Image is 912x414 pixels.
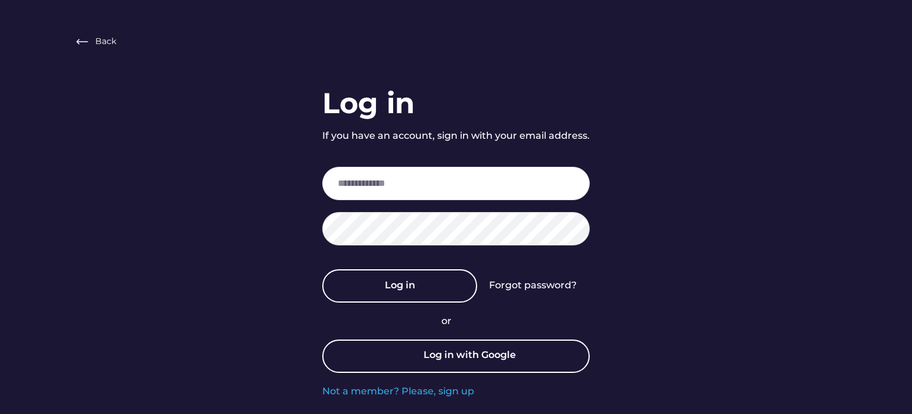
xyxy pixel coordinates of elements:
div: Log in [322,83,415,123]
div: If you have an account, sign in with your email address. [322,129,590,142]
div: Forgot password? [489,279,577,292]
button: Log in [322,269,477,303]
div: Back [95,36,116,48]
img: Frame%20%282%29.svg [75,35,89,49]
img: yH5BAEAAAAALAAAAAABAAEAAAIBRAA7 [397,347,415,365]
img: yH5BAEAAAAALAAAAAABAAEAAAIBRAA7 [375,24,536,60]
div: Log in with Google [424,348,516,364]
div: or [441,315,471,328]
div: Not a member? Please, sign up [322,385,474,398]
